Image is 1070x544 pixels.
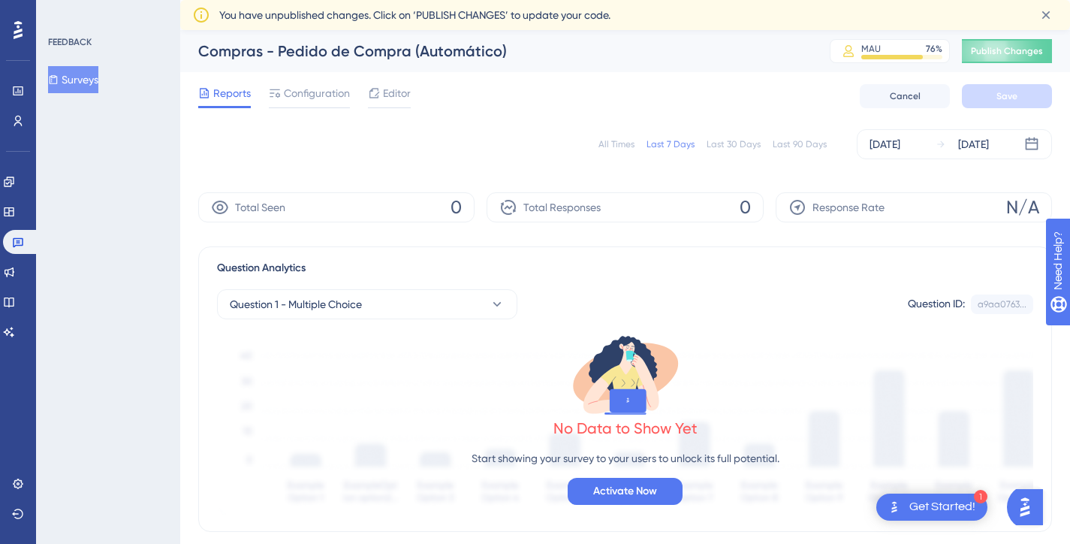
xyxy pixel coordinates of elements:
[962,84,1052,108] button: Save
[48,36,92,48] div: FEEDBACK
[213,84,251,102] span: Reports
[909,499,975,515] div: Get Started!
[908,295,965,314] div: Question ID:
[383,84,411,102] span: Editor
[812,198,885,216] span: Response Rate
[978,298,1026,310] div: a9aa0763...
[773,138,827,150] div: Last 90 Days
[890,90,921,102] span: Cancel
[451,195,462,219] span: 0
[926,43,942,55] div: 76 %
[219,6,610,24] span: You have unpublished changes. Click on ‘PUBLISH CHANGES’ to update your code.
[870,135,900,153] div: [DATE]
[35,4,94,22] span: Need Help?
[971,45,1043,57] span: Publish Changes
[553,418,698,439] div: No Data to Show Yet
[472,449,779,467] p: Start showing your survey to your users to unlock its full potential.
[284,84,350,102] span: Configuration
[217,259,306,277] span: Question Analytics
[974,490,987,503] div: 1
[598,138,634,150] div: All Times
[885,498,903,516] img: launcher-image-alternative-text
[593,482,657,500] span: Activate Now
[523,198,601,216] span: Total Responses
[568,478,683,505] button: Activate Now
[230,295,362,313] span: Question 1 - Multiple Choice
[198,41,792,62] div: Compras - Pedido de Compra (Automático)
[1006,195,1039,219] span: N/A
[1007,485,1052,530] iframe: UserGuiding AI Assistant Launcher
[958,135,989,153] div: [DATE]
[235,198,285,216] span: Total Seen
[996,90,1017,102] span: Save
[647,138,695,150] div: Last 7 Days
[740,195,751,219] span: 0
[962,39,1052,63] button: Publish Changes
[861,43,881,55] div: MAU
[876,494,987,521] div: Open Get Started! checklist, remaining modules: 1
[48,66,98,93] button: Surveys
[860,84,950,108] button: Cancel
[707,138,761,150] div: Last 30 Days
[217,289,517,319] button: Question 1 - Multiple Choice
